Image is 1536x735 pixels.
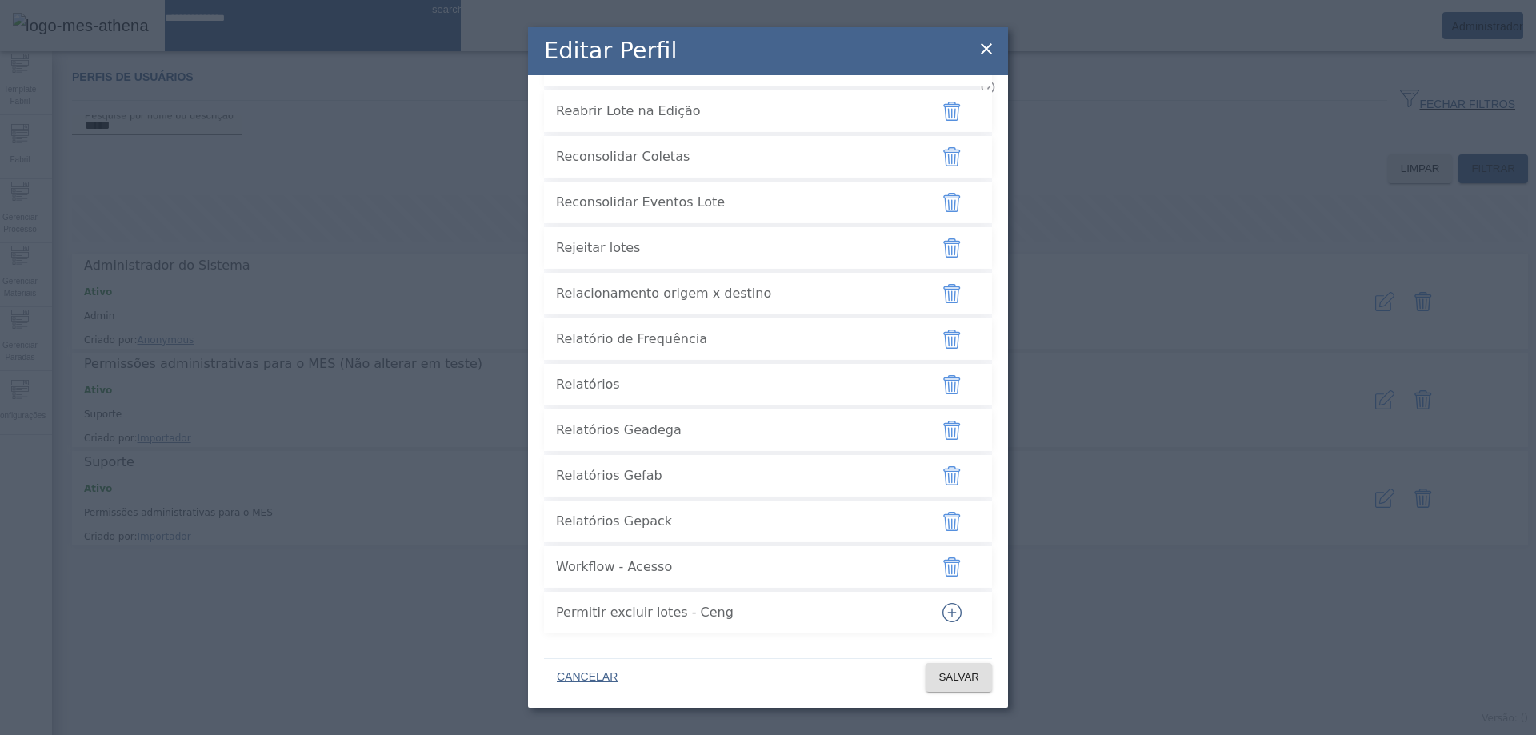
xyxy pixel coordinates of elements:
[556,466,916,485] span: Relatórios Gefab
[556,557,916,577] span: Workflow - Acesso
[544,663,630,692] button: CANCELAR
[556,421,916,440] span: Relatórios Geadega
[556,102,916,121] span: Reabrir Lote na Edição
[926,663,992,692] button: SALVAR
[556,512,916,531] span: Relatórios Gepack
[556,375,916,394] span: Relatórios
[556,238,916,258] span: Rejeitar lotes
[556,330,916,349] span: Relatório de Frequência
[556,603,916,622] span: Permitir excluir lotes - Ceng
[556,284,916,303] span: Relacionamento origem x destino
[556,193,916,212] span: Reconsolidar Eventos Lote
[544,34,677,68] h2: Editar Perfil
[556,147,916,166] span: Reconsolidar Coletas
[938,669,979,685] span: SALVAR
[557,669,618,685] span: CANCELAR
